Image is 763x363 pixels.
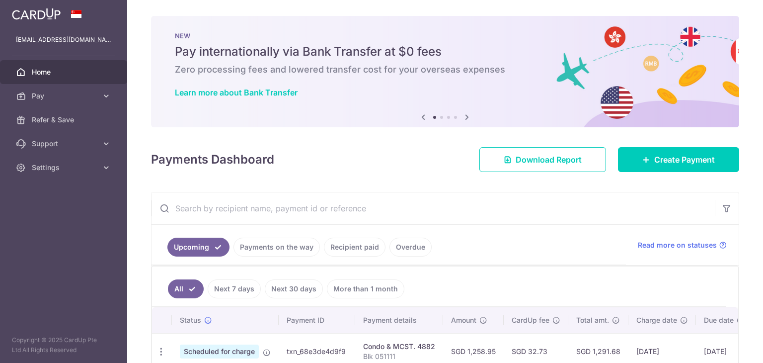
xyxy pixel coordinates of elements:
h6: Zero processing fees and lowered transfer cost for your overseas expenses [175,64,715,76]
a: Next 7 days [208,279,261,298]
span: Home [32,67,97,77]
span: Status [180,315,201,325]
span: Create Payment [654,154,715,166]
span: Read more on statuses [638,240,717,250]
span: Support [32,139,97,149]
div: Condo & MCST. 4882 [363,342,435,352]
p: Blk 051111 [363,352,435,362]
span: Refer & Save [32,115,97,125]
span: Charge date [636,315,677,325]
span: Pay [32,91,97,101]
a: Upcoming [167,238,229,257]
span: Amount [451,315,476,325]
th: Payment ID [279,307,355,333]
a: Learn more about Bank Transfer [175,88,298,97]
iframe: Opens a widget where you can find more information [699,333,753,358]
a: More than 1 month [327,279,404,298]
p: NEW [175,32,715,40]
img: Bank transfer banner [151,16,739,127]
span: Download Report [516,154,582,166]
span: Scheduled for charge [180,345,259,359]
a: Download Report [479,147,606,172]
span: CardUp fee [512,315,549,325]
h4: Payments Dashboard [151,151,274,169]
a: Payments on the way [233,238,320,257]
a: Create Payment [618,147,739,172]
span: Due date [704,315,734,325]
img: CardUp [12,8,61,20]
a: Recipient paid [324,238,385,257]
a: Next 30 days [265,279,323,298]
span: Total amt. [576,315,609,325]
a: Overdue [389,238,432,257]
input: Search by recipient name, payment id or reference [152,192,715,224]
th: Payment details [355,307,443,333]
a: Read more on statuses [638,240,727,250]
a: All [168,279,204,298]
span: Settings [32,163,97,173]
p: [EMAIL_ADDRESS][DOMAIN_NAME] [16,35,111,45]
h5: Pay internationally via Bank Transfer at $0 fees [175,44,715,60]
